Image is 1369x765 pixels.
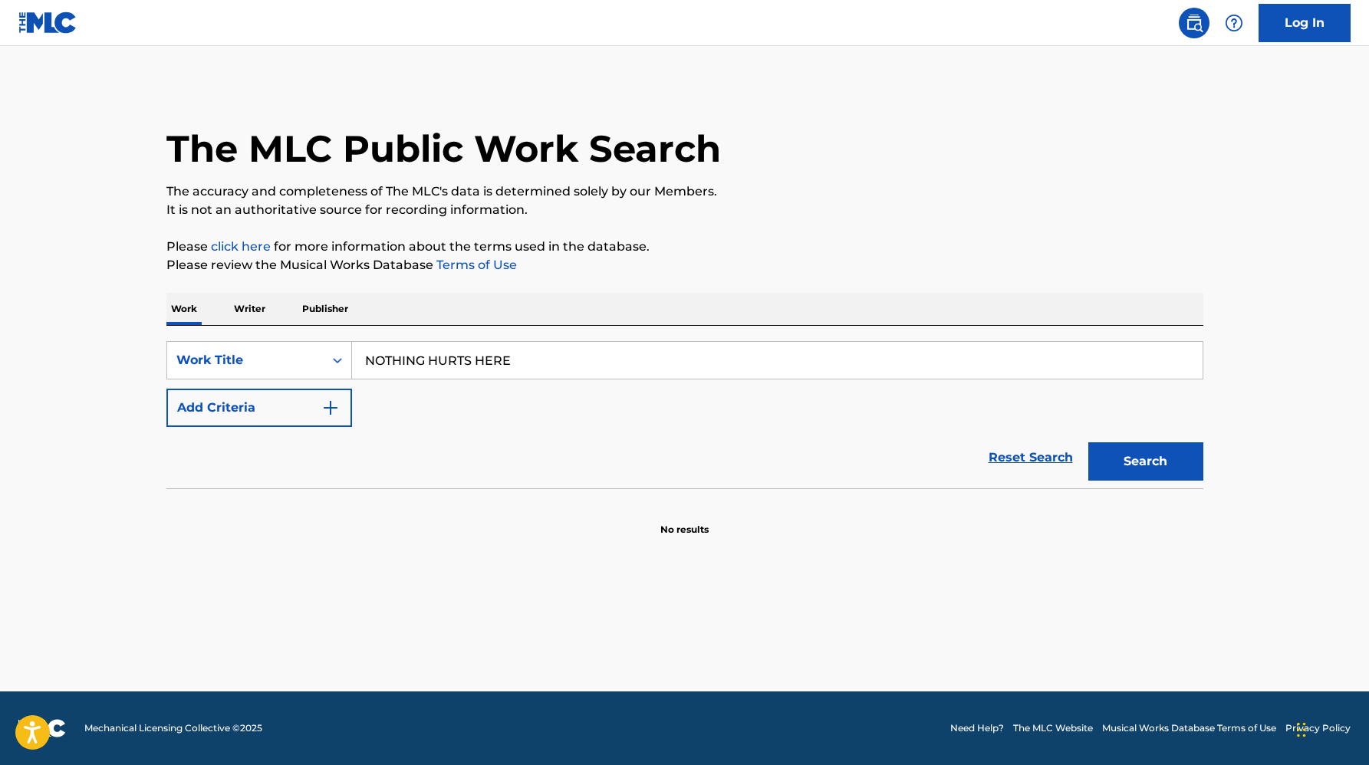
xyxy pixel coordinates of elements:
img: logo [18,719,66,737]
p: No results [660,504,709,537]
a: Log In [1259,4,1351,42]
a: The MLC Website [1013,721,1093,735]
p: Please for more information about the terms used in the database. [166,238,1203,256]
iframe: Chat Widget [1292,691,1369,765]
p: Publisher [298,293,353,325]
p: Please review the Musical Works Database [166,256,1203,274]
a: Need Help? [950,721,1004,735]
span: Mechanical Licensing Collective © 2025 [84,721,262,735]
div: Drag [1297,707,1306,753]
a: Musical Works Database Terms of Use [1102,721,1276,735]
img: help [1225,14,1243,32]
h1: The MLC Public Work Search [166,126,721,172]
p: Work [166,293,202,325]
a: Privacy Policy [1285,721,1351,735]
button: Add Criteria [166,389,352,427]
img: search [1185,14,1203,32]
div: Work Title [176,351,314,369]
button: Search [1088,442,1203,481]
img: 9d2ae6d4665cec9f34b9.svg [321,399,340,417]
p: Writer [229,293,270,325]
div: Help [1219,8,1249,38]
a: Public Search [1179,8,1209,38]
form: Search Form [166,341,1203,488]
a: click here [211,239,271,254]
a: Terms of Use [433,258,517,272]
img: MLC Logo [18,11,77,34]
p: It is not an authoritative source for recording information. [166,201,1203,219]
p: The accuracy and completeness of The MLC's data is determined solely by our Members. [166,182,1203,201]
a: Reset Search [981,441,1081,474]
